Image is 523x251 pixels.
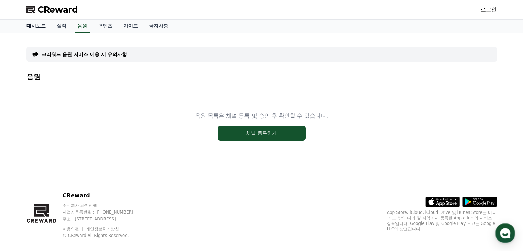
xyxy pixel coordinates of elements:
a: 로그인 [480,6,497,14]
a: 콘텐츠 [92,20,118,33]
span: 홈 [22,204,26,210]
a: 개인정보처리방침 [86,227,119,231]
span: CReward [37,4,78,15]
a: 음원 [75,20,90,33]
a: 가이드 [118,20,143,33]
p: 주식회사 와이피랩 [63,203,146,208]
a: 홈 [2,194,45,211]
a: 대시보드 [21,20,51,33]
p: 음원 목록은 채널 등록 및 승인 후 확인할 수 있습니다. [195,112,328,120]
a: 대화 [45,194,89,211]
a: 실적 [51,20,72,33]
a: 이용약관 [63,227,84,231]
a: 공지사항 [143,20,174,33]
a: 크리워드 음원 서비스 이용 시 유의사항 [42,51,127,58]
p: © CReward All Rights Reserved. [63,233,146,238]
p: 사업자등록번호 : [PHONE_NUMBER] [63,209,146,215]
h4: 음원 [26,73,497,80]
span: 대화 [63,205,71,210]
p: 주소 : [STREET_ADDRESS] [63,216,146,222]
span: 설정 [106,204,115,210]
a: CReward [26,4,78,15]
a: 설정 [89,194,132,211]
button: 채널 등록하기 [218,125,306,141]
p: App Store, iCloud, iCloud Drive 및 iTunes Store는 미국과 그 밖의 나라 및 지역에서 등록된 Apple Inc.의 서비스 상표입니다. Goo... [387,210,497,232]
p: CReward [63,192,146,200]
